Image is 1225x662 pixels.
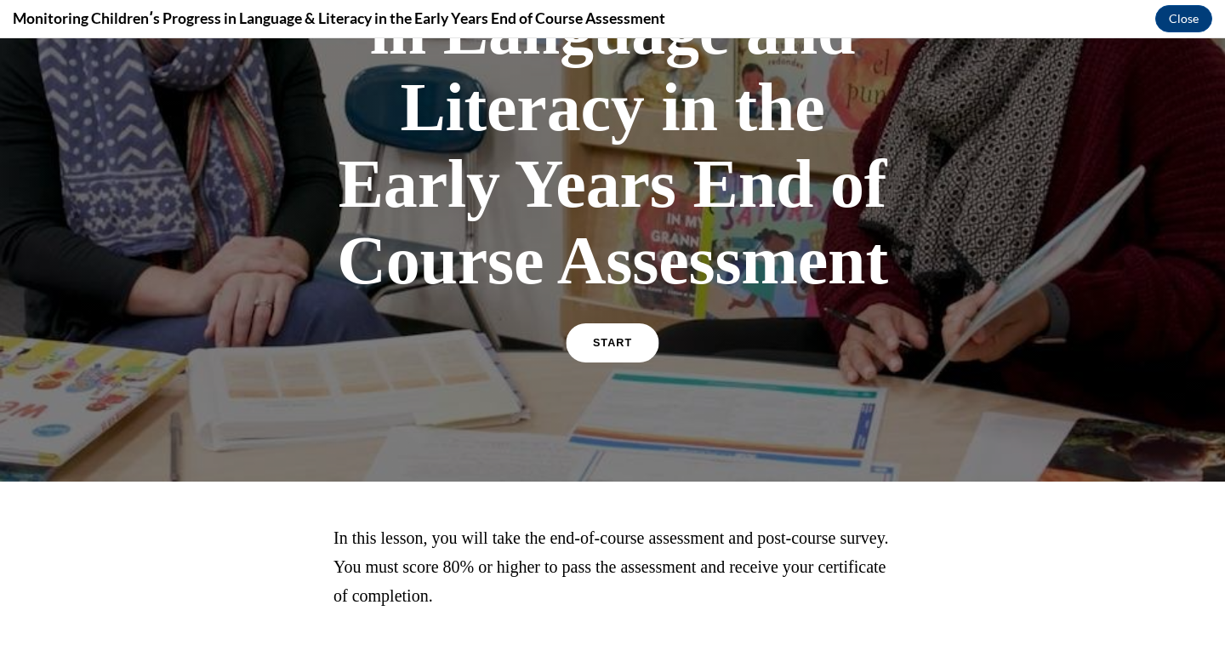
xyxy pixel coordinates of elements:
[333,490,888,567] span: In this lesson, you will take the end-of-course assessment and post-course survey. You must score...
[593,299,632,311] span: START
[566,285,658,324] a: START
[1155,5,1212,32] button: Close
[13,8,665,29] h4: Monitoring Childrenʹs Progress in Language & Literacy in the Early Years End of Course Assessment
